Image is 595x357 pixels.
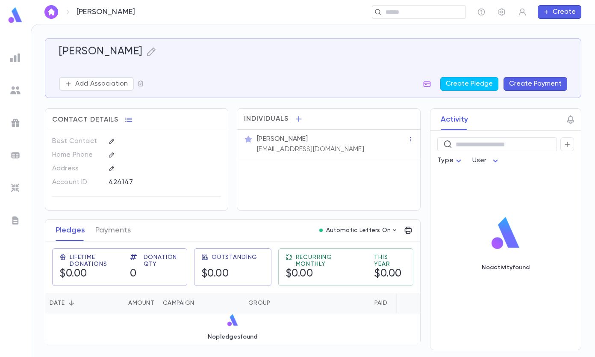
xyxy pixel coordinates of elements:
[374,293,387,313] div: Paid
[52,176,101,189] p: Account ID
[472,157,487,164] span: User
[45,293,103,313] div: Date
[59,45,143,58] h5: [PERSON_NAME]
[208,333,258,340] p: No pledges found
[472,152,501,169] div: User
[144,254,180,268] span: Donation Qty
[10,118,21,128] img: campaigns_grey.99e729a5f7ee94e3726e6486bddda8f1.svg
[326,227,391,234] p: Automatic Letters On
[226,314,239,327] img: logo
[248,293,270,313] div: Group
[10,85,21,95] img: students_grey.60c7aba0da46da39d6d829b817ac14fc.svg
[504,77,567,91] button: Create Payment
[128,293,154,313] div: Amount
[244,293,308,313] div: Group
[194,296,208,310] button: Sort
[59,77,134,91] button: Add Association
[488,216,523,250] img: logo
[52,148,101,162] p: Home Phone
[50,293,65,313] div: Date
[163,293,194,313] div: Campaign
[70,254,120,268] span: Lifetime Donations
[10,53,21,63] img: reports_grey.c525e4749d1bce6a11f5fe2a8de1b229.svg
[392,293,456,313] div: Outstanding
[59,268,120,280] h5: $0.00
[130,268,180,280] h5: 0
[212,254,257,261] span: Outstanding
[441,109,468,130] button: Activity
[56,220,85,241] button: Pledges
[244,115,289,123] span: Individuals
[257,135,308,143] p: [PERSON_NAME]
[109,176,198,188] div: 424147
[75,80,128,88] p: Add Association
[361,296,374,310] button: Sort
[52,116,118,124] span: Contact Details
[52,134,101,148] p: Best Contact
[257,145,364,154] p: [EMAIL_ADDRESS][DOMAIN_NAME]
[270,296,284,310] button: Sort
[7,7,24,24] img: logo
[201,268,257,280] h5: $0.00
[103,293,159,313] div: Amount
[396,296,409,310] button: Sort
[374,268,406,280] h5: $0.00
[437,157,454,164] span: Type
[374,254,406,268] span: This Year
[10,183,21,193] img: imports_grey.530a8a0e642e233f2baf0ef88e8c9fcb.svg
[440,77,498,91] button: Create Pledge
[115,296,128,310] button: Sort
[296,254,364,268] span: Recurring Monthly
[65,296,78,310] button: Sort
[482,264,530,271] p: No activity found
[159,293,244,313] div: Campaign
[308,293,392,313] div: Paid
[316,224,401,236] button: Automatic Letters On
[77,7,135,17] p: [PERSON_NAME]
[10,215,21,226] img: letters_grey.7941b92b52307dd3b8a917253454ce1c.svg
[437,152,464,169] div: Type
[286,268,364,280] h5: $0.00
[46,9,56,15] img: home_white.a664292cf8c1dea59945f0da9f25487c.svg
[95,220,131,241] button: Payments
[538,5,581,19] button: Create
[52,162,101,176] p: Address
[10,150,21,161] img: batches_grey.339ca447c9d9533ef1741baa751efc33.svg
